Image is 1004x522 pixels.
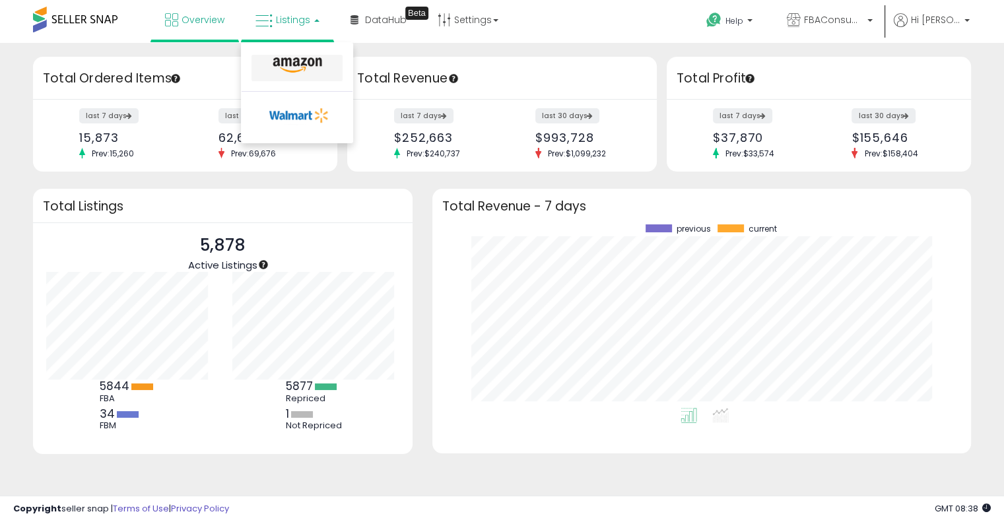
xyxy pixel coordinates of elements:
span: Hi [PERSON_NAME] [911,13,960,26]
b: 1 [286,406,289,422]
span: Prev: 69,676 [224,148,283,159]
div: $252,663 [394,131,492,145]
div: Tooltip anchor [405,7,428,20]
div: 15,873 [79,131,175,145]
label: last 7 days [79,108,139,123]
span: Prev: $158,404 [857,148,924,159]
div: FBA [100,393,159,404]
h3: Total Revenue [357,69,647,88]
label: last 7 days [713,108,772,123]
p: 5,878 [188,233,257,258]
span: Listings [276,13,310,26]
div: seller snap | | [13,503,229,515]
h3: Total Profit [677,69,961,88]
div: Tooltip anchor [170,73,182,84]
div: $155,646 [852,131,947,145]
label: last 30 days [218,108,283,123]
i: Get Help [706,12,722,28]
h3: Total Ordered Items [43,69,327,88]
span: 2025-10-14 08:38 GMT [935,502,991,515]
b: 34 [100,406,115,422]
label: last 7 days [394,108,453,123]
div: 62,650 [218,131,314,145]
a: Hi [PERSON_NAME] [894,13,970,43]
span: Overview [182,13,224,26]
div: $993,728 [535,131,634,145]
a: Terms of Use [113,502,169,515]
b: 5844 [100,378,129,394]
h3: Total Listings [43,201,403,211]
span: Prev: $33,574 [719,148,781,159]
h3: Total Revenue - 7 days [442,201,961,211]
a: Privacy Policy [171,502,229,515]
div: Tooltip anchor [744,73,756,84]
span: Prev: $1,099,232 [541,148,613,159]
span: Prev: 15,260 [85,148,141,159]
div: FBM [100,420,159,431]
span: Active Listings [188,258,257,272]
div: Tooltip anchor [448,73,459,84]
div: Not Repriced [286,420,345,431]
span: previous [677,224,711,234]
span: current [749,224,777,234]
div: $37,870 [713,131,809,145]
label: last 30 days [535,108,599,123]
strong: Copyright [13,502,61,515]
b: 5877 [286,378,313,394]
span: DataHub [365,13,407,26]
div: Tooltip anchor [257,259,269,271]
span: FBAConsumerGoods [804,13,863,26]
div: Repriced [286,393,345,404]
span: Prev: $240,737 [400,148,467,159]
label: last 30 days [852,108,916,123]
span: Help [725,15,743,26]
a: Help [696,2,766,43]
